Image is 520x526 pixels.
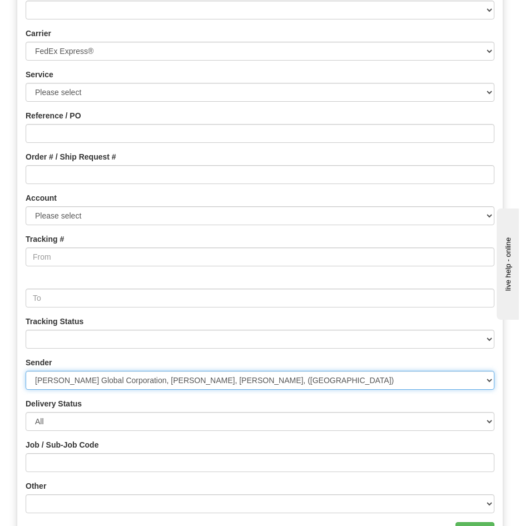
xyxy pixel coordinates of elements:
[26,151,116,162] label: Order # / Ship Request #
[26,316,83,327] label: Tracking Status
[494,206,519,320] iframe: chat widget
[26,289,494,307] input: To
[26,480,46,492] label: Other
[26,28,51,39] label: Carrier
[26,398,82,409] label: Delivery Status
[8,9,103,18] div: live help - online
[26,439,98,450] label: Job / Sub-Job Code
[26,110,81,121] label: Reference / PO
[26,357,52,368] label: Sender
[26,247,494,266] input: From
[26,69,53,80] label: Service
[26,234,64,245] label: Tracking #
[26,192,57,204] label: Account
